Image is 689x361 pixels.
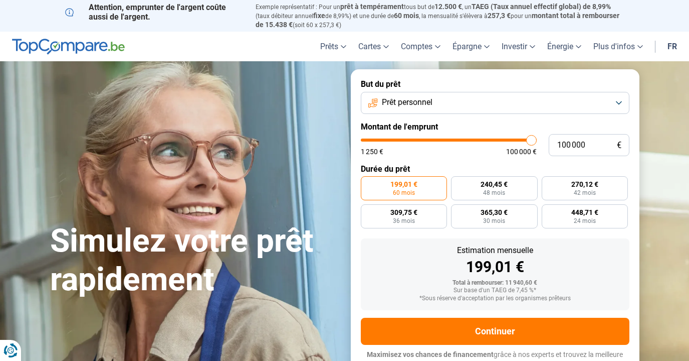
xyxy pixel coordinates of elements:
[369,280,621,287] div: Total à rembourser: 11 940,60 €
[571,181,598,188] span: 270,12 €
[361,122,629,132] label: Montant de l'emprunt
[361,164,629,174] label: Durée du prêt
[390,209,417,216] span: 309,75 €
[434,3,462,11] span: 12.500 €
[361,318,629,345] button: Continuer
[256,3,624,29] p: Exemple représentatif : Pour un tous but de , un (taux débiteur annuel de 8,99%) et une durée de ...
[390,181,417,188] span: 199,01 €
[314,32,352,61] a: Prêts
[369,260,621,275] div: 199,01 €
[446,32,496,61] a: Épargne
[574,190,596,196] span: 42 mois
[12,39,125,55] img: TopCompare
[587,32,649,61] a: Plus d'infos
[472,3,611,11] span: TAEG (Taux annuel effectif global) de 8,99%
[369,295,621,302] div: *Sous réserve d'acceptation par les organismes prêteurs
[393,218,415,224] span: 36 mois
[481,209,508,216] span: 365,30 €
[256,12,619,29] span: montant total à rembourser de 15.438 €
[541,32,587,61] a: Énergie
[506,148,537,155] span: 100 000 €
[369,287,621,294] div: Sur base d'un TAEG de 7,45 %*
[352,32,395,61] a: Cartes
[382,97,432,108] span: Prêt personnel
[483,218,505,224] span: 30 mois
[361,148,383,155] span: 1 250 €
[483,190,505,196] span: 48 mois
[661,32,683,61] a: fr
[574,218,596,224] span: 24 mois
[571,209,598,216] span: 448,71 €
[65,3,244,22] p: Attention, emprunter de l'argent coûte aussi de l'argent.
[369,247,621,255] div: Estimation mensuelle
[617,141,621,150] span: €
[340,3,404,11] span: prêt à tempérament
[393,190,415,196] span: 60 mois
[394,12,419,20] span: 60 mois
[50,222,339,299] h1: Simulez votre prêt rapidement
[313,12,325,20] span: fixe
[488,12,511,20] span: 257,3 €
[361,92,629,114] button: Prêt personnel
[367,350,494,358] span: Maximisez vos chances de financement
[361,79,629,89] label: But du prêt
[481,181,508,188] span: 240,45 €
[395,32,446,61] a: Comptes
[496,32,541,61] a: Investir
